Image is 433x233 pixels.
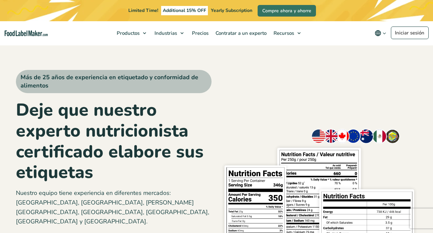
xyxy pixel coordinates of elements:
[16,70,212,93] span: Más de 25 años de experiencia en etiquetado y conformidad de alimentos
[128,7,158,14] span: Limited Time!
[113,21,150,45] a: Productos
[189,21,211,45] a: Precios
[190,30,209,36] span: Precios
[115,30,140,36] span: Productos
[214,30,267,36] span: Contratar a un experto
[272,30,295,36] span: Recursos
[153,30,178,36] span: Industrias
[258,5,316,17] a: Compre ahora y ahorre
[212,21,269,45] a: Contratar a un experto
[270,21,304,45] a: Recursos
[391,27,429,39] a: Iniciar sesión
[211,7,252,14] span: Yearly Subscription
[16,100,212,183] h1: Deje que nuestro experto nutricionista certificado elabore sus etiquetas
[151,21,187,45] a: Industrias
[16,188,212,226] p: Nuestro equipo tiene experiencia en diferentes mercados: [GEOGRAPHIC_DATA], [GEOGRAPHIC_DATA], [P...
[161,6,208,15] span: Additional 15% OFF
